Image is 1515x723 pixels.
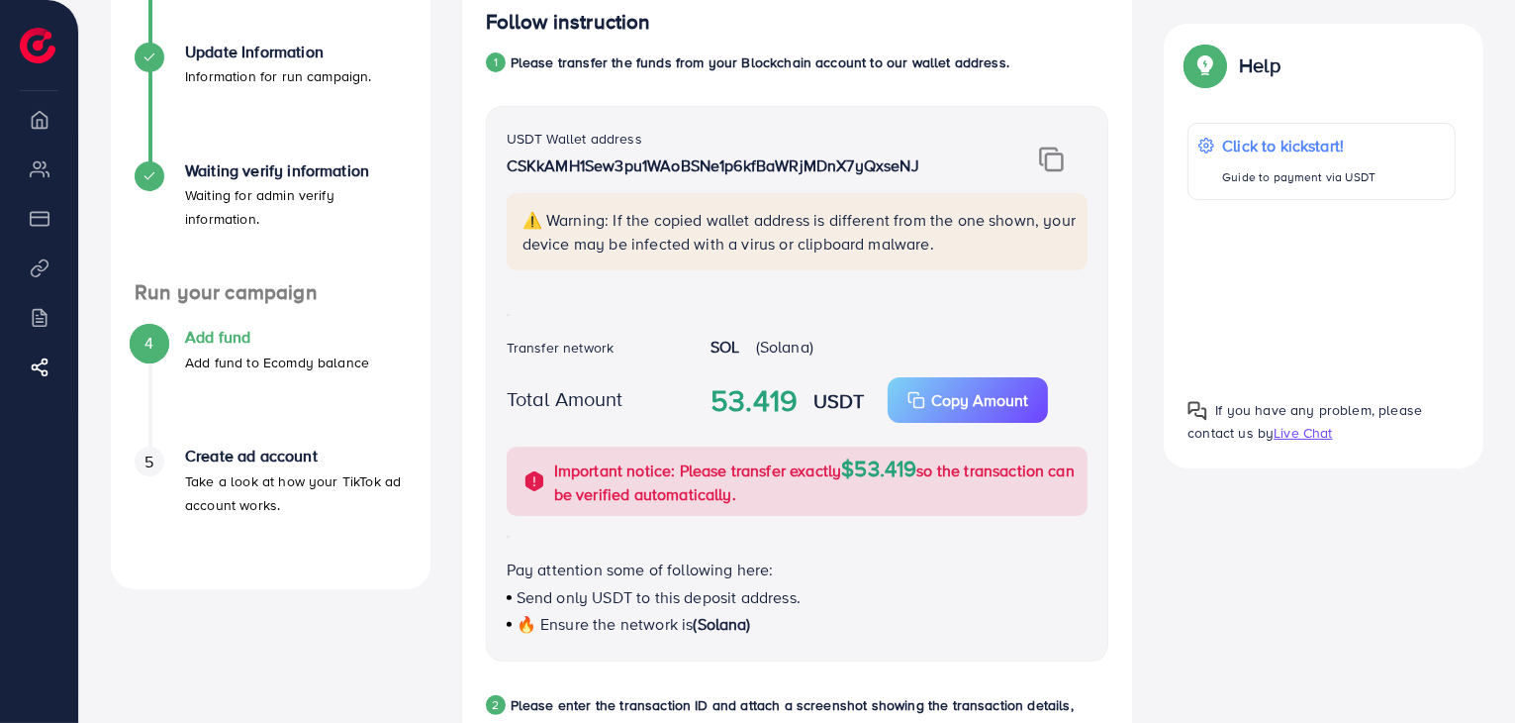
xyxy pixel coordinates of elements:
img: Popup guide [1187,401,1207,421]
p: Click to kickstart! [1222,134,1375,157]
h4: Follow instruction [486,10,651,35]
img: img [1039,147,1064,172]
label: Total Amount [507,384,623,413]
div: 1 [486,52,506,72]
p: Help [1239,53,1280,77]
strong: 53.419 [710,379,798,423]
h4: Create ad account [185,447,407,465]
img: logo [20,28,55,63]
p: Guide to payment via USDT [1222,165,1375,189]
h4: Run your campaign [111,280,430,305]
span: Live Chat [1274,423,1332,443]
p: Copy Amount [931,388,1028,412]
h4: Add fund [185,328,369,347]
label: USDT Wallet address [507,129,642,149]
p: Send only USDT to this deposit address. [507,585,1089,609]
strong: USDT [813,386,864,415]
h4: Waiting verify information [185,161,407,180]
p: Important notice: Please transfer exactly so the transaction can be verified automatically. [554,457,1077,506]
p: CSKkAMH1Sew3pu1WAoBSNe1p6kfBaWRjMDnX7yQxseNJ [507,154,986,177]
p: Waiting for admin verify information. [185,183,407,231]
p: ⚠️ Warning: If the copied wallet address is different from the one shown, your device may be infe... [522,208,1077,256]
iframe: Chat [1431,634,1500,708]
p: Information for run campaign. [185,64,372,88]
p: Pay attention some of following here: [507,558,1089,581]
span: 5 [144,451,153,473]
span: (Solana) [756,336,813,358]
strong: SOL [710,336,739,358]
label: Transfer network [507,338,615,358]
span: $53.419 [841,453,916,483]
p: Add fund to Ecomdy balance [185,351,369,374]
img: alert [522,469,546,493]
li: Create ad account [111,447,430,566]
li: Add fund [111,328,430,447]
span: 🔥 Ensure the network is [517,613,694,635]
button: Copy Amount [888,377,1048,423]
img: Popup guide [1187,48,1223,83]
span: 4 [144,332,153,355]
span: (Solana) [693,613,750,635]
li: Waiting verify information [111,161,430,280]
p: Take a look at how your TikTok ad account works. [185,469,407,517]
h4: Update Information [185,43,372,61]
p: Please transfer the funds from your Blockchain account to our wallet address. [511,51,1009,74]
div: 2 [486,695,506,715]
li: Update Information [111,43,430,161]
span: If you have any problem, please contact us by [1187,400,1422,443]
